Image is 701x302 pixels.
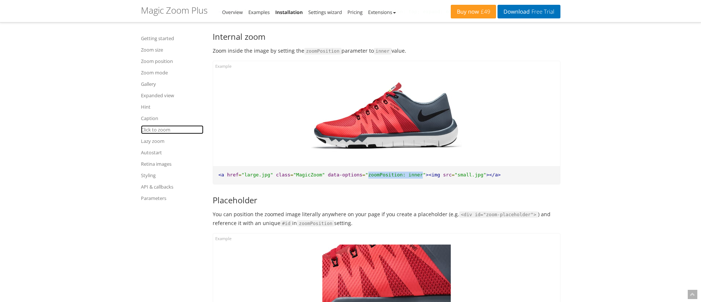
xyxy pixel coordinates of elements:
code: <div id="zoom-placeholder"> [459,211,538,218]
a: Lazy zoom [141,137,203,145]
h3: Internal zoom [213,32,560,41]
code: #id [280,220,293,227]
span: = [238,172,241,178]
span: Free Trial [530,9,554,15]
a: Parameters [141,194,203,203]
a: Click to zoom [141,125,203,134]
a: Overview [222,9,243,15]
a: Retina images [141,159,203,168]
span: ></a> [486,172,500,178]
span: href [227,172,238,178]
span: ><img [426,172,440,178]
a: Zoom position [141,57,203,66]
a: DownloadFree Trial [498,5,560,18]
code: zoomPosition [297,220,334,227]
a: Pricing [347,9,362,15]
a: Caption [141,114,203,123]
span: "MagicZoom" [293,172,325,178]
span: £49 [479,9,491,15]
span: data-options [328,172,362,178]
a: Buy now£49 [451,5,496,18]
a: Autostart [141,148,203,157]
span: <a [219,172,224,178]
a: API & callbacks [141,182,203,191]
a: Hint [141,102,203,111]
span: src [443,172,452,178]
span: "small.jpg" [454,172,486,178]
span: "zoomPosition: inner" [365,172,426,178]
a: Extensions [368,9,396,15]
h3: Placeholder [213,196,560,204]
span: "large.jpg" [241,172,273,178]
span: = [452,172,455,178]
span: = [290,172,293,178]
h1: Magic Zoom Plus [141,6,208,15]
span: class [276,172,290,178]
a: Installation [275,9,303,15]
span: = [362,172,365,178]
a: Zoom mode [141,68,203,77]
a: Gallery [141,80,203,88]
a: Examples [248,9,270,15]
a: Settings wizard [308,9,342,15]
a: Expanded view [141,91,203,100]
code: inner [374,48,392,55]
a: Styling [141,171,203,180]
code: zoomPosition [304,48,341,55]
a: Zoom size [141,45,203,54]
a: Getting started [141,34,203,43]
